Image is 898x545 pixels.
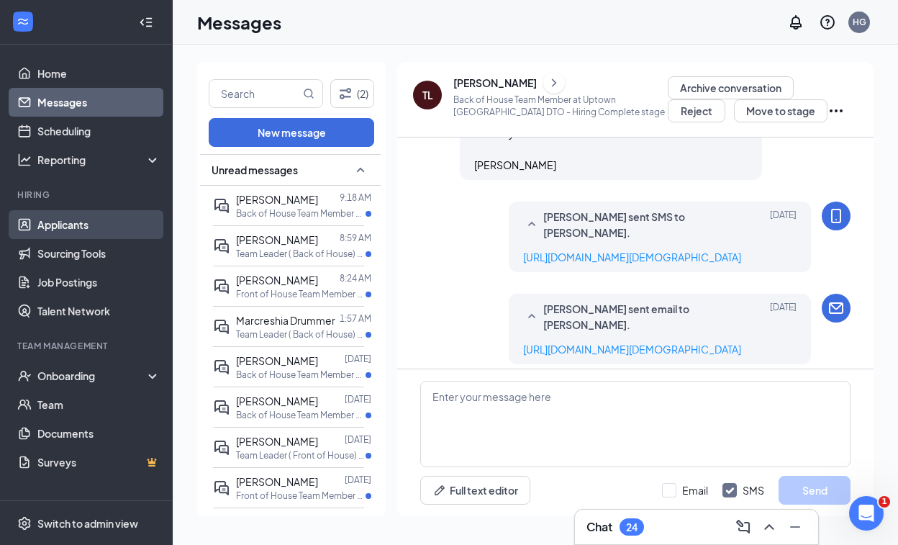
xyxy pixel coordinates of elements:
[337,85,354,102] svg: Filter
[37,153,161,167] div: Reporting
[213,278,230,295] svg: ActiveDoubleChat
[626,521,638,533] div: 24
[37,210,160,239] a: Applicants
[236,248,366,260] p: Team Leader ( Back of House) at Uptown Memphis DTO
[213,238,230,255] svg: ActiveDoubleChat
[432,483,447,497] svg: Pen
[879,496,890,508] span: 1
[779,476,851,505] button: Send
[213,197,230,215] svg: ActiveDoubleChat
[453,76,537,90] div: [PERSON_NAME]
[340,232,371,244] p: 8:59 AM
[236,395,318,407] span: [PERSON_NAME]
[345,474,371,486] p: [DATE]
[209,118,374,147] button: New message
[236,435,318,448] span: [PERSON_NAME]
[734,99,827,122] button: Move to stage
[758,515,781,539] button: ChevronUp
[761,518,778,536] svg: ChevronUp
[37,239,160,268] a: Sourcing Tools
[547,74,561,91] svg: ChevronRight
[37,448,160,477] a: SurveysCrown
[303,88,314,99] svg: MagnifyingGlass
[422,88,433,102] div: TL
[236,475,318,488] span: [PERSON_NAME]
[668,99,725,122] button: Reject
[668,76,794,99] button: Archive conversation
[209,80,300,107] input: Search
[236,449,366,461] p: Team Leader ( Front of House) at Uptown Memphis DTO
[236,409,366,421] p: Back of House Team Member at Uptown Memphis DTO
[853,16,866,28] div: HG
[732,515,755,539] button: ComposeMessage
[345,433,371,446] p: [DATE]
[352,161,369,179] svg: SmallChevronUp
[543,209,732,240] span: [PERSON_NAME] sent SMS to [PERSON_NAME].
[827,299,845,317] svg: Email
[735,518,752,536] svg: ComposeMessage
[213,359,230,376] svg: ActiveDoubleChat
[827,207,845,225] svg: MobileSms
[849,496,884,531] iframe: Intercom live chat
[37,117,160,145] a: Scheduling
[523,216,540,233] svg: SmallChevronUp
[37,419,160,448] a: Documents
[236,314,335,327] span: Marcreshia Drummer
[770,301,797,333] span: [DATE]
[16,14,30,29] svg: WorkstreamLogo
[17,369,32,383] svg: UserCheck
[197,10,281,35] h1: Messages
[37,369,148,383] div: Onboarding
[236,369,366,381] p: Back of House Team Member at Uptown Memphis DTO
[330,79,374,108] button: Filter (2)
[17,516,32,531] svg: Settings
[236,490,366,502] p: Front of House Team Member at Uptown Memphis DTO
[37,516,138,531] div: Switch to admin view
[827,102,845,120] svg: Ellipses
[17,153,32,167] svg: Analysis
[786,518,804,536] svg: Minimize
[213,479,230,497] svg: ActiveDoubleChat
[523,251,741,264] a: [URL][DOMAIN_NAME][DEMOGRAPHIC_DATA]
[37,297,160,325] a: Talent Network
[819,14,836,31] svg: QuestionInfo
[37,88,160,117] a: Messages
[523,343,741,356] a: [URL][DOMAIN_NAME][DEMOGRAPHIC_DATA]
[787,14,804,31] svg: Notifications
[236,207,366,220] p: Back of House Team Member at Uptown Memphis DTO
[213,318,230,335] svg: ActiveDoubleChat
[345,353,371,365] p: [DATE]
[543,301,732,333] span: [PERSON_NAME] sent email to [PERSON_NAME].
[236,193,318,206] span: [PERSON_NAME]
[340,192,371,204] p: 9:18 AM
[213,399,230,416] svg: ActiveDoubleChat
[37,268,160,297] a: Job Postings
[770,209,797,240] span: [DATE]
[236,274,318,287] span: [PERSON_NAME]
[236,515,318,528] span: [PERSON_NAME]
[236,354,318,367] span: [PERSON_NAME]
[213,439,230,456] svg: ActiveDoubleChat
[345,514,371,526] p: [DATE]
[784,515,807,539] button: Minimize
[340,312,371,325] p: 1:57 AM
[17,340,158,352] div: Team Management
[236,328,366,341] p: Team Leader ( Back of House) at Uptown Memphis DTO
[236,288,366,300] p: Front of House Team Member at Uptown Memphis DTO
[236,233,318,246] span: [PERSON_NAME]
[543,72,565,94] button: ChevronRight
[345,393,371,405] p: [DATE]
[139,15,153,30] svg: Collapse
[453,94,668,118] p: Back of House Team Member at Uptown [GEOGRAPHIC_DATA] DTO - Hiring Complete stage
[212,163,298,177] span: Unread messages
[420,476,530,505] button: Full text editorPen
[523,308,540,325] svg: SmallChevronUp
[37,390,160,419] a: Team
[37,59,160,88] a: Home
[17,189,158,201] div: Hiring
[586,519,612,535] h3: Chat
[340,272,371,284] p: 8:24 AM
